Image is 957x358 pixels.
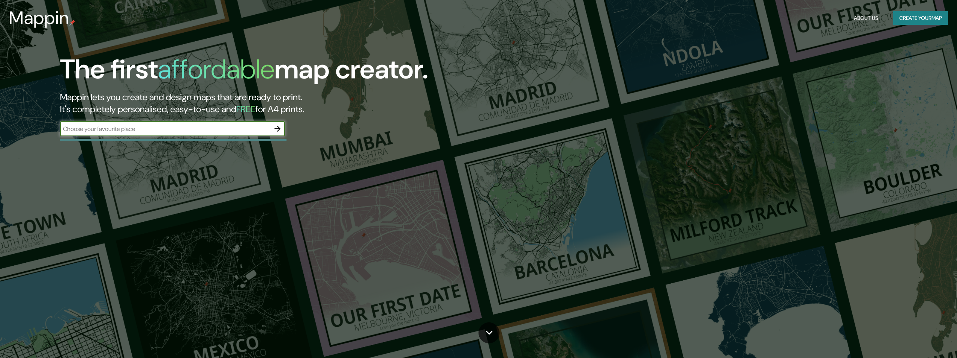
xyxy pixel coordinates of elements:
h3: Mappin [9,8,69,29]
button: Create yourmap [893,11,948,25]
h1: The first map creator. [60,54,428,91]
input: Choose your favourite place [60,125,270,133]
h5: FREE [236,103,255,115]
button: About Us [851,11,881,25]
font: Create your map [899,14,942,23]
font: About Us [854,14,878,23]
h2: Mappin lets you create and design maps that are ready to print. It's completely personalised, eas... [60,91,538,115]
h1: affordable [158,52,274,87]
img: mappin-pin [69,20,75,26]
